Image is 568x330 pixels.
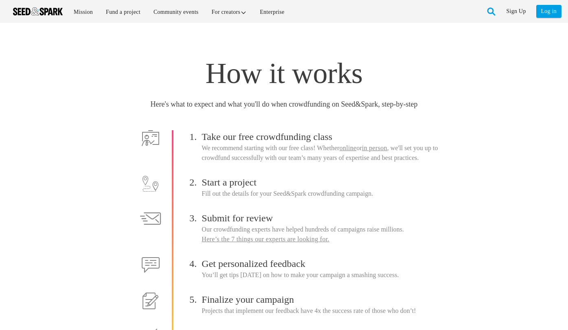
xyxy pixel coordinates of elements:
a: Mission [68,3,99,21]
p: We recommend starting with our free class! Whether or , we'll set you up to crowdfund successfull... [202,143,449,163]
h4: Submit for review [202,212,449,225]
a: Community events [148,3,204,21]
h4: 1. [189,130,202,143]
h4: Start a project [202,176,449,189]
h4: Get personalized feedback [202,257,449,270]
a: Log in [536,5,561,18]
a: Enterprise [254,3,290,21]
h5: Here's what to expect and what you'll do when crowdfunding on Seed&Spark, step-by-step [63,98,506,110]
a: Fund a project [100,3,146,21]
h1: How it works [63,55,506,91]
a: in person [362,144,387,151]
a: Here’s the 7 things our experts are looking for. [202,236,329,243]
a: Sign Up [507,5,526,18]
p: You’ll get tips [DATE] on how to make your campaign a smashing success. [202,270,449,280]
h4: 3. [189,212,202,225]
h4: 5. [189,293,202,306]
p: Our crowdfunding experts have helped hundreds of campaigns raise millions. [202,225,449,244]
h4: Take our free crowdfunding class [202,130,449,143]
h4: 4. [189,257,202,270]
p: Projects that implement our feedback have 4x the success rate of those who don’t! [202,306,449,316]
p: Fill out the details for your Seed&Spark crowdfunding campaign. [202,189,449,199]
h4: 2. [189,176,202,189]
a: For creators [206,3,253,21]
img: Seed amp; Spark [13,7,63,15]
a: online [340,144,357,151]
h4: Finalize your campaign [202,293,449,306]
